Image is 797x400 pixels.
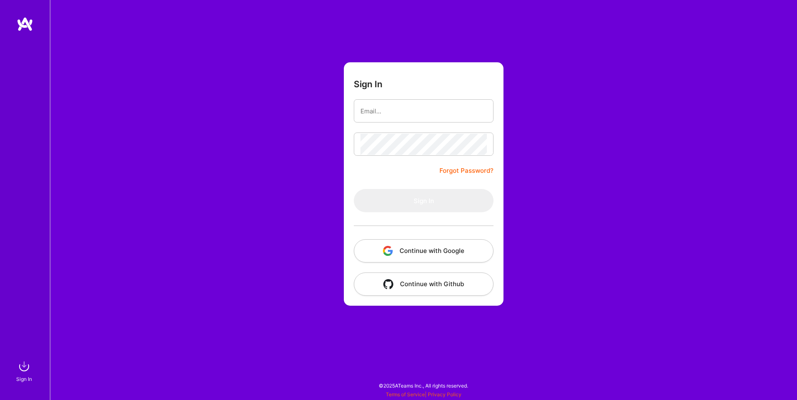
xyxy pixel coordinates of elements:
[16,375,32,383] div: Sign In
[360,101,487,122] input: Email...
[354,79,382,89] h3: Sign In
[17,358,32,383] a: sign inSign In
[354,272,493,296] button: Continue with Github
[386,391,425,398] a: Terms of Service
[354,189,493,212] button: Sign In
[16,358,32,375] img: sign in
[354,239,493,263] button: Continue with Google
[428,391,461,398] a: Privacy Policy
[50,375,797,396] div: © 2025 ATeams Inc., All rights reserved.
[383,246,393,256] img: icon
[439,166,493,176] a: Forgot Password?
[386,391,461,398] span: |
[383,279,393,289] img: icon
[17,17,33,32] img: logo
